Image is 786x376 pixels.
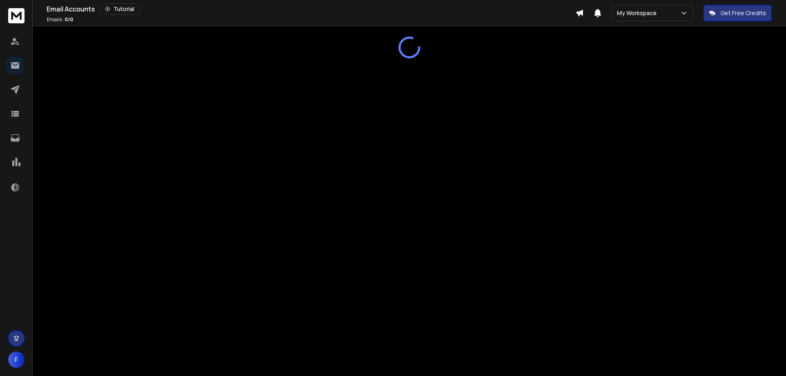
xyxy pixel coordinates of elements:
[47,16,73,23] p: Emails :
[703,5,772,21] button: Get Free Credits
[617,9,660,17] p: My Workspace
[8,351,25,368] button: F
[720,9,766,17] p: Get Free Credits
[65,16,73,23] span: 0 / 0
[100,3,140,15] button: Tutorial
[47,3,576,15] div: Email Accounts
